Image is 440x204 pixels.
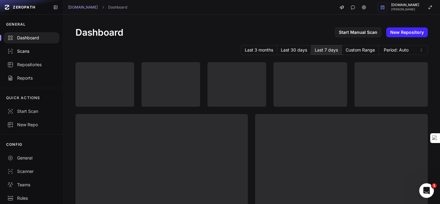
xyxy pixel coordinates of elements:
div: Dashboard [7,35,56,41]
a: Start Manual Scan [335,27,381,37]
a: ZEROPATH [2,2,48,12]
a: Dashboard [108,5,127,10]
div: Rules [7,195,56,201]
iframe: Intercom live chat [419,183,434,198]
span: 1 [432,183,437,188]
button: Last 30 days [277,45,311,55]
div: Scans [7,48,56,54]
a: New Repository [386,27,428,37]
div: Teams [7,182,56,188]
button: Last 3 months [241,45,277,55]
a: [DOMAIN_NAME] [68,5,98,10]
div: Scanner [7,168,56,174]
span: ZEROPATH [13,5,35,10]
button: Custom Range [342,45,379,55]
div: Reports [7,75,56,81]
svg: caret sort, [419,48,424,52]
button: Last 7 days [311,45,342,55]
nav: breadcrumb [68,5,127,10]
span: Period: Auto [384,47,409,53]
span: [DOMAIN_NAME] [391,3,419,7]
div: General [7,155,56,161]
h1: Dashboard [75,27,123,38]
div: Start Scan [7,108,56,114]
div: Repositories [7,62,56,68]
p: CONFIG [6,142,22,147]
p: QUICK ACTIONS [6,95,40,100]
p: GENERAL [6,22,26,27]
div: New Repo [7,122,56,128]
span: [PERSON_NAME] [391,8,419,11]
svg: chevron right, [101,5,105,9]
